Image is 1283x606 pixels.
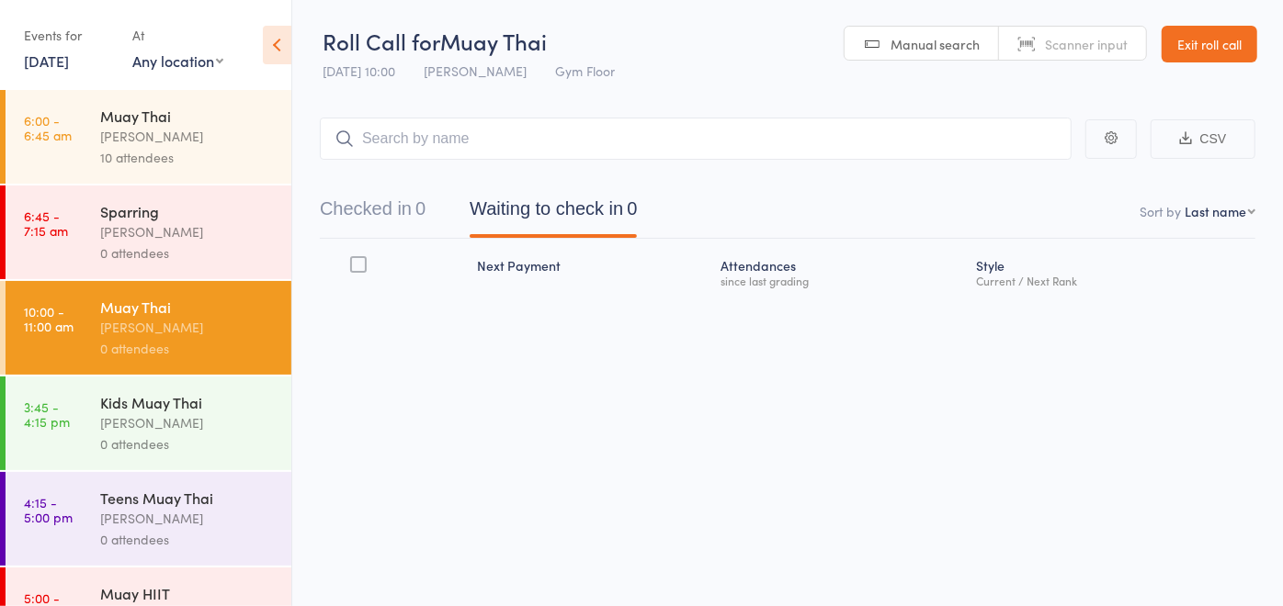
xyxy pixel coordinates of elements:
time: 4:15 - 5:00 pm [24,495,73,524]
span: [PERSON_NAME] [424,62,527,80]
div: 0 [415,198,426,219]
div: Teens Muay Thai [100,488,276,508]
div: Kids Muay Thai [100,392,276,412]
div: [PERSON_NAME] [100,221,276,242]
div: since last grading [721,275,960,286]
div: Muay Thai [100,297,276,317]
button: CSV [1151,119,1255,159]
time: 6:45 - 7:15 am [24,208,68,238]
a: 10:00 -11:00 amMuay Thai[PERSON_NAME]0 attendees [6,281,291,375]
div: 0 [627,198,637,219]
div: Muay HIIT [100,583,276,603]
div: [PERSON_NAME] [100,126,276,147]
button: Checked in0 [320,189,426,238]
span: Roll Call for [323,26,440,56]
div: Style [969,247,1255,296]
span: Scanner input [1045,35,1128,53]
button: Waiting to check in0 [470,189,637,238]
a: [DATE] [24,50,69,71]
a: Exit roll call [1162,26,1257,62]
a: 6:45 -7:15 amSparring[PERSON_NAME]0 attendees [6,185,291,279]
a: 4:15 -5:00 pmTeens Muay Thai[PERSON_NAME]0 attendees [6,472,291,566]
div: Last name [1185,202,1246,220]
div: Muay Thai [100,106,276,126]
input: Search by name [320,118,1072,160]
div: 0 attendees [100,433,276,454]
div: 10 attendees [100,147,276,168]
span: Manual search [891,35,980,53]
time: 6:00 - 6:45 am [24,113,72,142]
a: 3:45 -4:15 pmKids Muay Thai[PERSON_NAME]0 attendees [6,376,291,470]
div: 0 attendees [100,242,276,264]
div: Any location [132,50,223,71]
a: 6:00 -6:45 amMuay Thai[PERSON_NAME]10 attendees [6,90,291,184]
div: At [132,20,223,50]
span: Muay Thai [440,26,547,56]
div: Next Payment [470,247,713,296]
div: [PERSON_NAME] [100,412,276,433]
div: 0 attendees [100,529,276,550]
label: Sort by [1140,202,1181,220]
span: [DATE] 10:00 [323,62,395,80]
div: Events for [24,20,114,50]
div: [PERSON_NAME] [100,508,276,529]
span: Gym Floor [555,62,615,80]
div: 0 attendees [100,338,276,359]
time: 10:00 - 11:00 am [24,304,74,333]
div: Current / Next Rank [976,275,1248,286]
div: [PERSON_NAME] [100,317,276,338]
time: 3:45 - 4:15 pm [24,399,70,429]
div: Atten­dances [713,247,968,296]
div: Sparring [100,201,276,221]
